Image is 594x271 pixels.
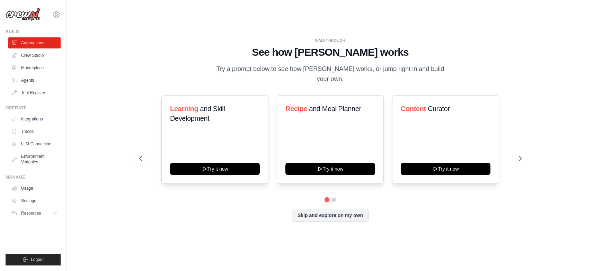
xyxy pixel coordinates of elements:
[21,210,41,216] span: Resources
[170,163,260,175] button: Try it now
[6,8,40,21] img: Logo
[6,174,61,180] div: Manage
[8,37,61,48] a: Automations
[8,208,61,219] button: Resources
[6,29,61,35] div: Build
[170,105,198,112] span: Learning
[8,75,61,86] a: Agents
[8,138,61,150] a: LLM Connections
[6,105,61,111] div: Operate
[214,64,447,84] p: Try a prompt below to see how [PERSON_NAME] works, or jump right in and build your own.
[8,62,61,73] a: Marketplace
[8,87,61,98] a: Tool Registry
[8,151,61,168] a: Environment Variables
[170,105,225,122] span: and Skill Development
[8,126,61,137] a: Traces
[428,105,450,112] span: Curator
[8,50,61,61] a: Crew Studio
[401,163,490,175] button: Try it now
[292,209,369,222] button: Skip and explore on my own
[309,105,361,112] span: and Meal Planner
[8,183,61,194] a: Usage
[285,105,307,112] span: Recipe
[31,257,44,262] span: Logout
[6,254,61,265] button: Logout
[8,195,61,206] a: Settings
[8,114,61,125] a: Integrations
[139,46,522,58] h1: See how [PERSON_NAME] works
[139,38,522,43] div: WALKTHROUGH
[285,163,375,175] button: Try it now
[401,105,426,112] span: Content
